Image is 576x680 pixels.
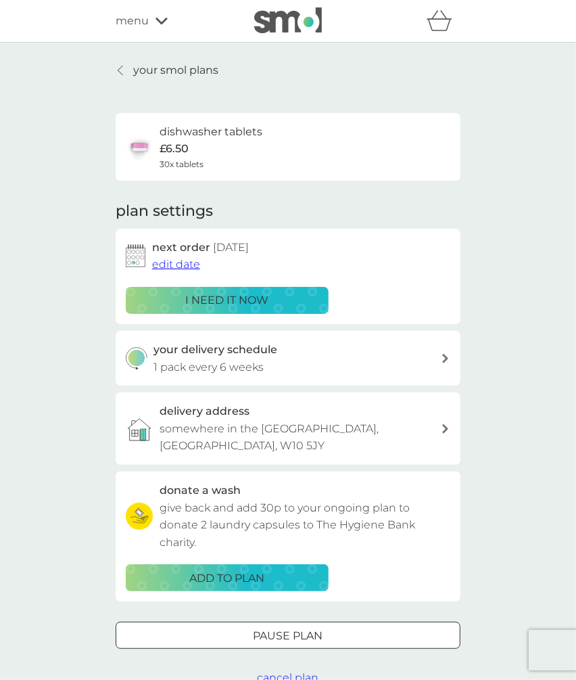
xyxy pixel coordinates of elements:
[254,627,323,645] p: Pause plan
[152,239,249,256] h2: next order
[160,123,262,141] h6: dishwasher tablets
[160,482,241,499] h3: donate a wash
[186,292,269,309] p: i need it now
[427,7,460,35] div: basket
[116,392,460,465] a: delivery addresssomewhere in the [GEOGRAPHIC_DATA], [GEOGRAPHIC_DATA], W10 5JY
[160,403,249,420] h3: delivery address
[126,564,329,591] button: ADD TO PLAN
[154,341,278,359] h3: your delivery schedule
[254,7,322,33] img: smol
[152,256,200,273] button: edit date
[213,241,249,254] span: [DATE]
[160,158,203,171] span: 30x tablets
[160,420,441,455] p: somewhere in the [GEOGRAPHIC_DATA], [GEOGRAPHIC_DATA], W10 5JY
[116,331,460,386] button: your delivery schedule1 pack every 6 weeks
[116,201,213,222] h2: plan settings
[116,12,149,30] span: menu
[126,133,153,160] img: dishwasher tablets
[116,62,218,79] a: your smol plans
[160,499,450,551] p: give back and add 30p to your ongoing plan to donate 2 laundry capsules to The Hygiene Bank charity.
[152,258,200,271] span: edit date
[126,287,329,314] button: i need it now
[133,62,218,79] p: your smol plans
[154,359,264,376] p: 1 pack every 6 weeks
[116,622,460,649] button: Pause plan
[190,570,265,587] p: ADD TO PLAN
[160,140,189,158] p: £6.50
